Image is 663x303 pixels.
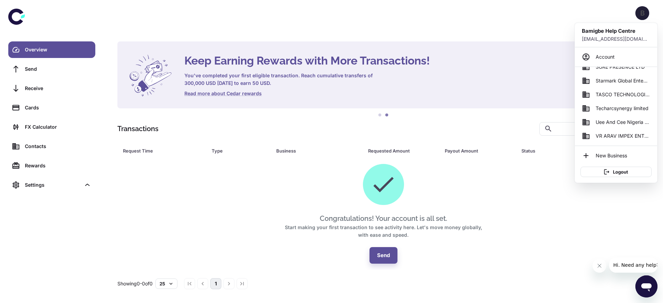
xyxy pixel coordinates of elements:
[578,149,654,163] li: New Business
[580,167,652,177] button: Logout
[593,259,606,273] iframe: Close message
[596,132,650,140] span: VR ARAV IMPEX ENTERPRISES
[596,91,650,98] span: TASCO TECHNOLOGIES LTD
[582,27,650,35] h6: Bamigbe Help Centre
[596,77,650,85] span: Starmark Global Enteprises
[578,50,654,64] a: Account
[4,5,50,10] span: Hi. Need any help?
[596,118,650,126] span: Uee And Cee Nigeria Limited
[582,35,650,43] p: [EMAIL_ADDRESS][DOMAIN_NAME]
[635,275,657,297] iframe: Button to launch messaging window
[596,105,648,112] span: Techarcsynergy limited
[596,63,645,71] span: SURE PRESENCE LTD
[609,257,657,273] iframe: Message from company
